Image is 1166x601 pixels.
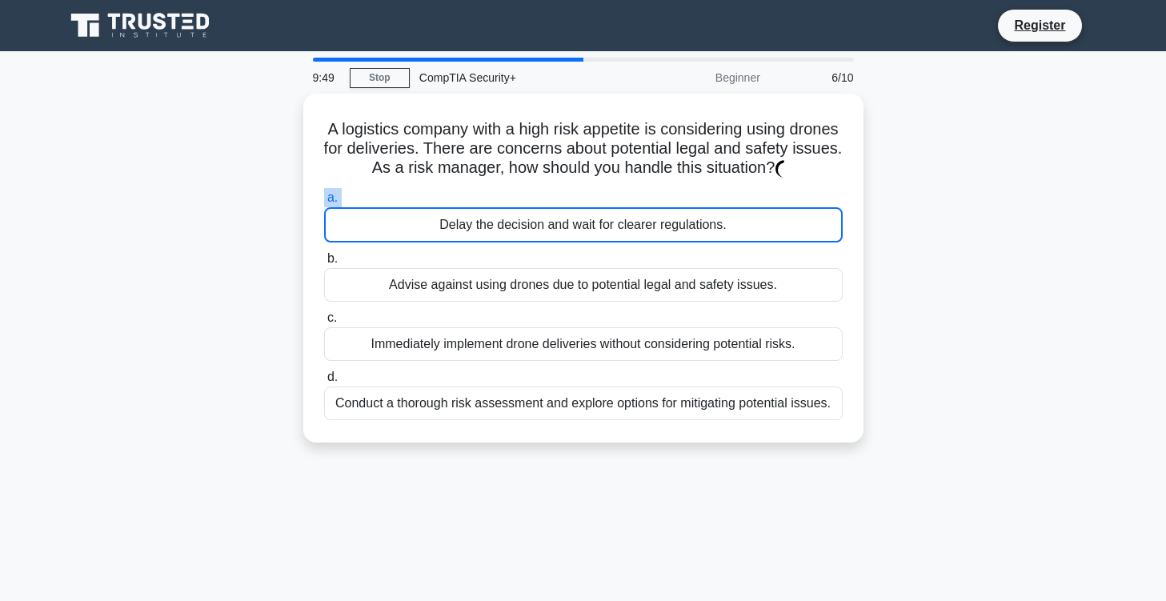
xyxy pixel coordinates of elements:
div: Advise against using drones due to potential legal and safety issues. [324,268,843,302]
span: b. [327,251,338,265]
span: a. [327,190,338,204]
div: 6/10 [770,62,863,94]
div: CompTIA Security+ [410,62,630,94]
a: Stop [350,68,410,88]
div: Delay the decision and wait for clearer regulations. [324,207,843,242]
div: Conduct a thorough risk assessment and explore options for mitigating potential issues. [324,387,843,420]
span: d. [327,370,338,383]
div: Beginner [630,62,770,94]
div: Immediately implement drone deliveries without considering potential risks. [324,327,843,361]
h5: A logistics company with a high risk appetite is considering using drones for deliveries. There a... [323,119,844,178]
a: Register [1004,15,1075,35]
span: c. [327,311,337,324]
div: 9:49 [303,62,350,94]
